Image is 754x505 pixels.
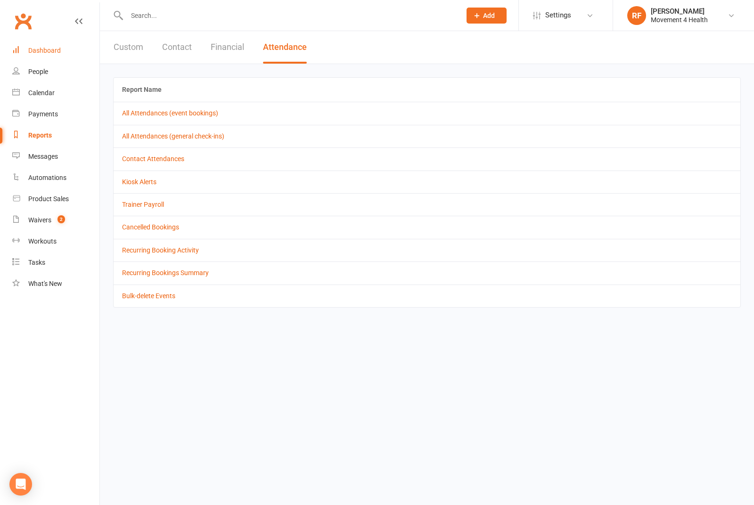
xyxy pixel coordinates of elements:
[28,110,58,118] div: Payments
[651,16,708,24] div: Movement 4 Health
[28,280,62,287] div: What's New
[122,155,184,163] a: Contact Attendances
[28,237,57,245] div: Workouts
[12,252,99,273] a: Tasks
[12,231,99,252] a: Workouts
[483,12,495,19] span: Add
[12,82,99,104] a: Calendar
[12,273,99,294] a: What's New
[28,195,69,203] div: Product Sales
[12,104,99,125] a: Payments
[28,174,66,181] div: Automations
[467,8,507,24] button: Add
[12,125,99,146] a: Reports
[122,246,199,254] a: Recurring Booking Activity
[57,215,65,223] span: 2
[545,5,571,26] span: Settings
[124,9,454,22] input: Search...
[122,292,175,300] a: Bulk-delete Events
[12,188,99,210] a: Product Sales
[12,167,99,188] a: Automations
[12,210,99,231] a: Waivers 2
[162,31,192,64] button: Contact
[122,178,156,186] a: Kiosk Alerts
[28,47,61,54] div: Dashboard
[28,216,51,224] div: Waivers
[28,259,45,266] div: Tasks
[28,89,55,97] div: Calendar
[627,6,646,25] div: RF
[114,78,740,102] th: Report Name
[11,9,35,33] a: Clubworx
[12,61,99,82] a: People
[12,40,99,61] a: Dashboard
[211,31,244,64] button: Financial
[28,68,48,75] div: People
[122,109,218,117] a: All Attendances (event bookings)
[114,31,143,64] button: Custom
[651,7,708,16] div: [PERSON_NAME]
[9,473,32,496] div: Open Intercom Messenger
[12,146,99,167] a: Messages
[122,269,209,277] a: Recurring Bookings Summary
[122,201,164,208] a: Trainer Payroll
[28,153,58,160] div: Messages
[122,223,179,231] a: Cancelled Bookings
[122,132,224,140] a: All Attendances (general check-ins)
[28,131,52,139] div: Reports
[263,31,307,64] button: Attendance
